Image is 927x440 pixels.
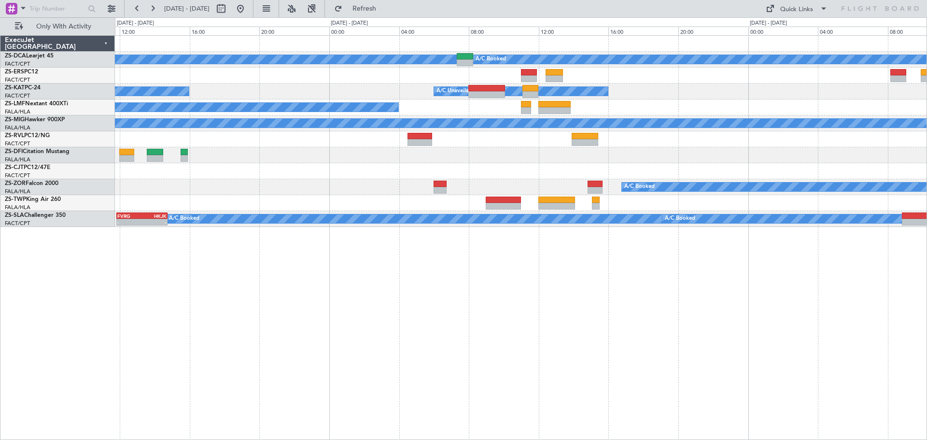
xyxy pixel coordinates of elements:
[5,133,50,139] a: ZS-RVLPC12/NG
[5,220,30,227] a: FACT/CPT
[5,117,65,123] a: ZS-MIGHawker 900XP
[399,27,469,35] div: 04:00
[5,149,70,155] a: ZS-DFICitation Mustang
[5,213,66,218] a: ZS-SLAChallenger 350
[5,101,68,107] a: ZS-LMFNextant 400XTi
[5,181,26,186] span: ZS-ZOR
[5,101,25,107] span: ZS-LMF
[5,204,30,211] a: FALA/HLA
[5,53,26,59] span: ZS-DCA
[142,213,167,219] div: HKJK
[750,19,787,28] div: [DATE] - [DATE]
[780,5,813,14] div: Quick Links
[5,108,30,115] a: FALA/HLA
[29,1,85,16] input: Trip Number
[5,213,24,218] span: ZS-SLA
[5,69,24,75] span: ZS-ERS
[117,219,142,225] div: -
[5,76,30,84] a: FACT/CPT
[476,52,506,67] div: A/C Booked
[331,19,368,28] div: [DATE] - [DATE]
[748,27,818,35] div: 00:00
[436,84,477,99] div: A/C Unavailable
[164,4,210,13] span: [DATE] - [DATE]
[120,27,190,35] div: 12:00
[117,19,154,28] div: [DATE] - [DATE]
[5,165,24,170] span: ZS-CJT
[25,23,102,30] span: Only With Activity
[5,60,30,68] a: FACT/CPT
[5,124,30,131] a: FALA/HLA
[469,27,539,35] div: 08:00
[665,212,695,226] div: A/C Booked
[5,197,61,202] a: ZS-TWPKing Air 260
[761,1,832,16] button: Quick Links
[678,27,748,35] div: 20:00
[330,1,388,16] button: Refresh
[5,53,54,59] a: ZS-DCALearjet 45
[5,92,30,99] a: FACT/CPT
[5,172,30,179] a: FACT/CPT
[142,219,167,225] div: -
[5,140,30,147] a: FACT/CPT
[5,117,25,123] span: ZS-MIG
[539,27,609,35] div: 12:00
[5,85,41,91] a: ZS-KATPC-24
[11,19,105,34] button: Only With Activity
[344,5,385,12] span: Refresh
[5,69,38,75] a: ZS-ERSPC12
[190,27,260,35] div: 16:00
[5,188,30,195] a: FALA/HLA
[5,181,58,186] a: ZS-ZORFalcon 2000
[5,149,23,155] span: ZS-DFI
[259,27,329,35] div: 20:00
[5,85,25,91] span: ZS-KAT
[5,165,50,170] a: ZS-CJTPC12/47E
[624,180,655,194] div: A/C Booked
[5,156,30,163] a: FALA/HLA
[169,212,199,226] div: A/C Booked
[329,27,399,35] div: 00:00
[818,27,888,35] div: 04:00
[5,197,26,202] span: ZS-TWP
[117,213,142,219] div: FVRG
[5,133,24,139] span: ZS-RVL
[608,27,678,35] div: 16:00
